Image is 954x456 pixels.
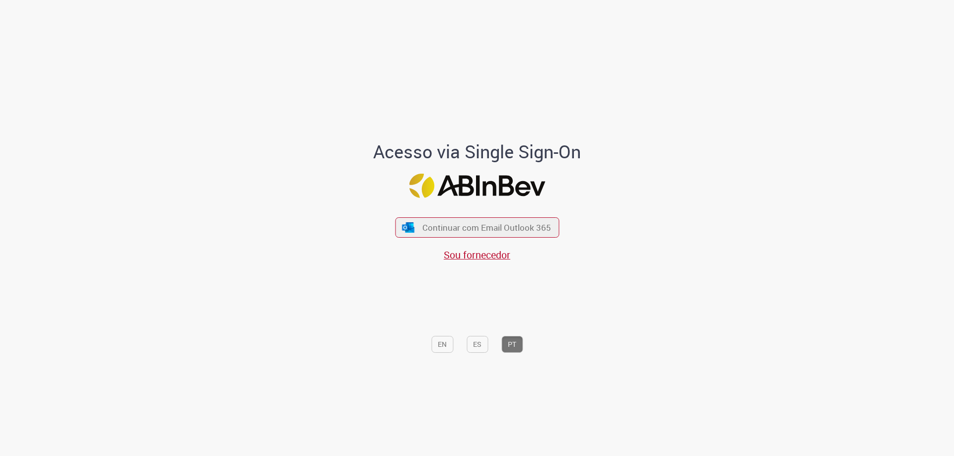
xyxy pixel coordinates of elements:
span: Continuar com Email Outlook 365 [422,222,551,233]
button: EN [431,336,453,353]
a: Sou fornecedor [444,248,510,261]
img: ícone Azure/Microsoft 360 [401,222,415,233]
button: ícone Azure/Microsoft 360 Continuar com Email Outlook 365 [395,217,559,238]
img: Logo ABInBev [409,174,545,198]
button: ES [467,336,488,353]
h1: Acesso via Single Sign-On [339,142,615,162]
button: PT [501,336,523,353]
